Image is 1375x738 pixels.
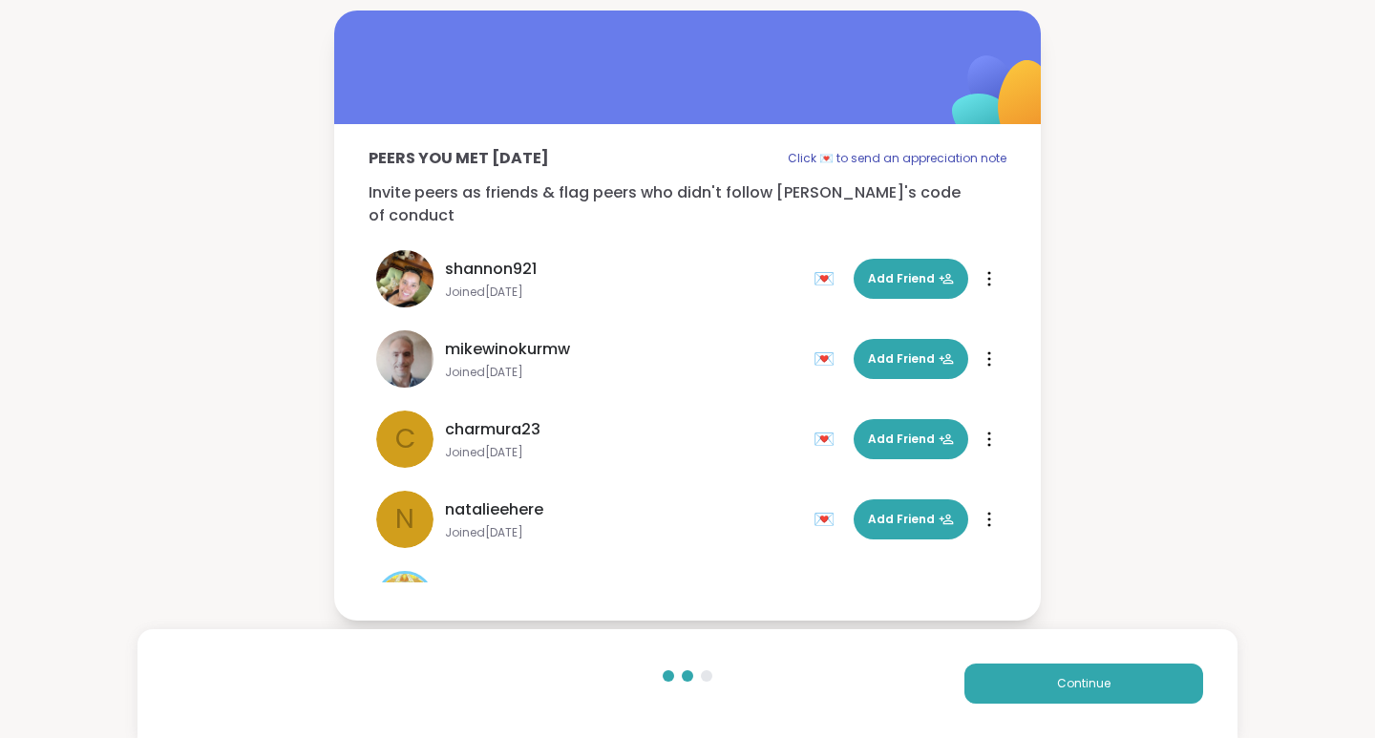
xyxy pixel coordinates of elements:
span: CreativeForce [445,579,555,601]
p: Invite peers as friends & flag peers who didn't follow [PERSON_NAME]'s code of conduct [369,181,1006,227]
span: Joined [DATE] [445,365,802,380]
span: c [395,419,415,459]
div: 💌 [814,264,842,294]
span: Add Friend [868,431,954,448]
span: Joined [DATE] [445,285,802,300]
span: Add Friend [868,350,954,368]
p: Click 💌 to send an appreciation note [788,147,1006,170]
div: 💌 [814,504,842,535]
span: charmura23 [445,418,540,441]
span: Joined [DATE] [445,445,802,460]
span: Continue [1057,675,1111,692]
span: Add Friend [868,511,954,528]
button: Continue [964,664,1203,704]
div: 💌 [814,424,842,454]
span: natalieehere [445,498,543,521]
span: n [395,499,414,539]
img: ShareWell Logomark [907,6,1097,196]
div: 💌 [814,344,842,374]
button: Add Friend [854,499,968,539]
button: Add Friend [854,339,968,379]
img: CreativeForce [379,574,431,625]
button: Add Friend [854,259,968,299]
img: mikewinokurmw [376,330,434,388]
span: mikewinokurmw [445,338,570,361]
span: Add Friend [868,270,954,287]
span: Joined [DATE] [445,525,802,540]
img: shannon921 [376,250,434,307]
p: Peers you met [DATE] [369,147,549,170]
button: Add Friend [854,419,968,459]
span: shannon921 [445,258,537,281]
